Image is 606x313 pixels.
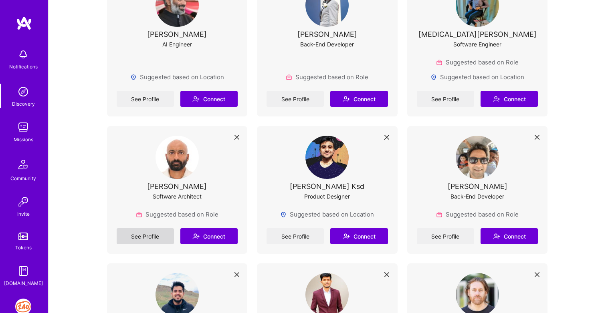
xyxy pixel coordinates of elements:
[130,73,224,81] div: Suggested based on Location
[343,95,350,102] i: icon Connect
[15,194,31,210] img: Invite
[153,192,202,201] div: Software Architect
[162,40,192,48] div: AI Engineer
[15,46,31,62] img: bell
[417,91,474,107] a: See Profile
[436,211,442,218] img: Role icon
[130,74,137,80] img: Locations icon
[418,30,537,38] div: [MEDICAL_DATA][PERSON_NAME]
[15,243,32,252] div: Tokens
[290,182,364,191] div: [PERSON_NAME] Ksd
[4,279,43,287] div: [DOMAIN_NAME]
[436,59,442,66] img: Role icon
[280,210,374,219] div: Suggested based on Location
[493,233,500,240] i: icon Connect
[234,272,239,277] i: icon Close
[481,91,538,107] button: Connect
[10,174,36,183] div: Community
[384,135,389,140] i: icon Close
[330,91,388,107] button: Connect
[304,192,350,201] div: Product Designer
[18,233,28,240] img: tokens
[117,228,174,244] a: See Profile
[343,233,350,240] i: icon Connect
[280,211,287,218] img: Locations icon
[300,40,354,48] div: Back-End Developer
[430,74,437,80] img: Locations icon
[267,91,324,107] a: See Profile
[14,135,33,144] div: Missions
[453,40,501,48] div: Software Engineer
[192,95,200,102] i: icon Connect
[17,210,30,218] div: Invite
[297,30,357,38] div: [PERSON_NAME]
[417,228,474,244] a: See Profile
[286,73,368,81] div: Suggested based on Role
[305,136,349,179] img: User Avatar
[9,62,38,71] div: Notifications
[267,228,324,244] a: See Profile
[535,272,539,277] i: icon Close
[180,228,238,244] button: Connect
[493,95,500,102] i: icon Connect
[448,182,507,191] div: [PERSON_NAME]
[430,73,524,81] div: Suggested based on Location
[234,135,239,140] i: icon Close
[481,228,538,244] button: Connect
[147,182,207,191] div: [PERSON_NAME]
[436,58,519,66] div: Suggested based on Role
[180,91,238,107] button: Connect
[535,135,539,140] i: icon Close
[192,233,200,240] i: icon Connect
[456,136,499,179] img: User Avatar
[436,210,519,219] div: Suggested based on Role
[330,228,388,244] button: Connect
[15,119,31,135] img: teamwork
[450,192,504,201] div: Back-End Developer
[117,91,174,107] a: See Profile
[384,272,389,277] i: icon Close
[156,136,199,179] img: User Avatar
[286,74,292,80] img: Role icon
[136,211,142,218] img: Role icon
[147,30,207,38] div: [PERSON_NAME]
[136,210,218,219] div: Suggested based on Role
[16,16,32,30] img: logo
[14,155,33,174] img: Community
[15,84,31,100] img: discovery
[15,263,31,279] img: guide book
[12,100,35,108] div: Discovery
